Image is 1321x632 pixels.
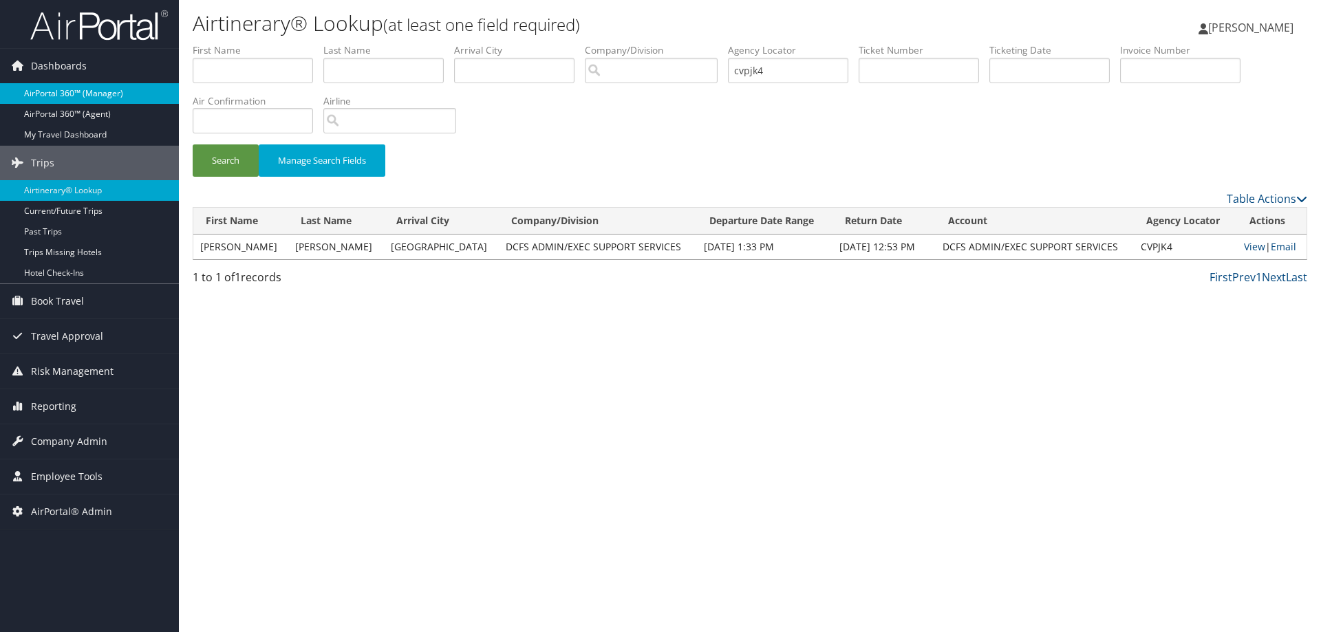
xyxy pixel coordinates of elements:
button: Search [193,144,259,177]
th: Departure Date Range: activate to sort column descending [697,208,833,235]
span: Risk Management [31,354,114,389]
label: Air Confirmation [193,94,323,108]
a: Last [1286,270,1307,285]
label: First Name [193,43,323,57]
a: Prev [1232,270,1256,285]
img: airportal-logo.png [30,9,168,41]
a: Email [1271,240,1296,253]
a: [PERSON_NAME] [1199,7,1307,48]
td: DCFS ADMIN/EXEC SUPPORT SERVICES [936,235,1134,259]
label: Ticketing Date [989,43,1120,57]
div: 1 to 1 of records [193,269,456,292]
th: Account: activate to sort column ascending [936,208,1134,235]
span: Travel Approval [31,319,103,353]
td: [PERSON_NAME] [288,235,383,259]
td: [PERSON_NAME] [193,235,288,259]
td: [DATE] 12:53 PM [833,235,936,259]
label: Agency Locator [728,43,859,57]
small: (at least one field required) [383,13,580,36]
span: Dashboards [31,49,87,83]
label: Invoice Number [1120,43,1251,57]
th: Actions [1237,208,1307,235]
a: First [1210,270,1232,285]
td: [GEOGRAPHIC_DATA] [384,235,500,259]
label: Arrival City [454,43,585,57]
th: Arrival City: activate to sort column ascending [384,208,500,235]
label: Company/Division [585,43,728,57]
span: AirPortal® Admin [31,494,112,529]
h1: Airtinerary® Lookup [193,9,936,38]
label: Last Name [323,43,454,57]
span: Employee Tools [31,459,103,494]
span: Reporting [31,389,76,424]
td: | [1237,235,1307,259]
span: Trips [31,146,54,180]
span: 1 [235,270,241,285]
th: Company/Division [499,208,697,235]
a: 1 [1256,270,1262,285]
a: View [1244,240,1265,253]
button: Manage Search Fields [259,144,385,177]
th: First Name: activate to sort column ascending [193,208,288,235]
span: Company Admin [31,424,107,459]
a: Next [1262,270,1286,285]
td: [DATE] 1:33 PM [697,235,833,259]
span: [PERSON_NAME] [1208,20,1293,35]
th: Last Name: activate to sort column ascending [288,208,383,235]
span: Book Travel [31,284,84,318]
a: Table Actions [1227,191,1307,206]
th: Agency Locator: activate to sort column ascending [1134,208,1237,235]
td: CVPJK4 [1134,235,1237,259]
label: Airline [323,94,466,108]
label: Ticket Number [859,43,989,57]
td: DCFS ADMIN/EXEC SUPPORT SERVICES [499,235,697,259]
th: Return Date: activate to sort column ascending [833,208,936,235]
